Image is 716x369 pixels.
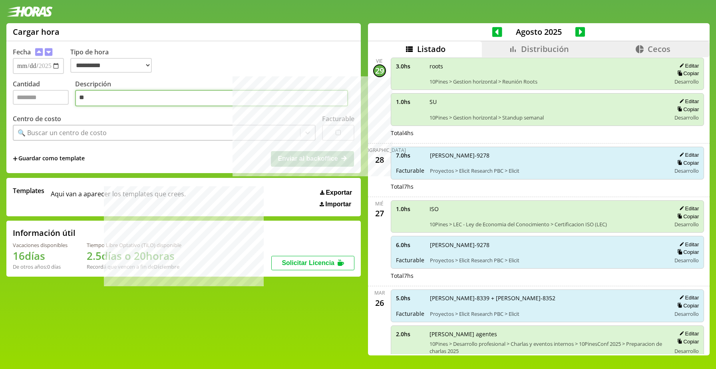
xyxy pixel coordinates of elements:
div: 28 [373,154,386,166]
span: Aqui van a aparecer los templates que crees. [51,186,186,208]
span: Listado [417,44,446,54]
button: Copiar [675,160,699,166]
span: Agosto 2025 [502,26,575,37]
label: Cantidad [13,80,75,109]
h1: 2.5 días o 20 horas [87,249,181,263]
div: Total 4 hs [391,129,704,137]
div: [DEMOGRAPHIC_DATA] [353,147,406,154]
label: Tipo de hora [70,48,158,74]
span: Templates [13,186,44,195]
span: Desarrollo [674,257,699,264]
span: 2.0 hs [396,330,424,338]
span: +Guardar como template [13,154,85,163]
button: Editar [677,330,699,337]
div: Total 7 hs [391,183,704,190]
span: Desarrollo [674,114,699,121]
b: Diciembre [154,263,179,270]
span: [PERSON_NAME]-8339 + [PERSON_NAME]-8352 [430,294,666,302]
label: Facturable [322,114,354,123]
span: Proyectos > Elicit Research PBC > Elicit [430,257,666,264]
span: Proyectos > Elicit Research PBC > Elicit [430,167,666,174]
select: Tipo de hora [70,58,152,73]
span: 6.0 hs [396,241,424,249]
span: Proyectos > Elicit Research PBC > Elicit [430,310,666,317]
span: 3.0 hs [396,62,424,70]
span: 10Pines > Desarrollo profesional > Charlas y eventos internos > 10PinesConf 2025 > Preparacion de... [430,340,666,355]
span: 5.0 hs [396,294,424,302]
span: Facturable [396,256,424,264]
div: De otros años: 0 días [13,263,68,270]
label: Descripción [75,80,354,109]
textarea: Descripción [75,90,348,107]
input: Cantidad [13,90,69,105]
span: SU [430,98,666,106]
span: Facturable [396,310,424,317]
span: Desarrollo [674,167,699,174]
button: Editar [677,62,699,69]
div: 26 [373,296,386,309]
div: mar [374,289,385,296]
button: Editar [677,205,699,212]
button: Editar [677,98,699,105]
button: Copiar [675,213,699,220]
img: logotipo [6,6,53,17]
span: Distribución [521,44,569,54]
span: 1.0 hs [396,98,424,106]
div: Vacaciones disponibles [13,241,68,249]
button: Copiar [675,249,699,255]
div: scrollable content [368,57,710,354]
span: Exportar [326,189,352,196]
span: 1.0 hs [396,205,424,213]
button: Copiar [675,106,699,113]
div: Recordá que vencen a fin de [87,263,181,270]
span: 10Pines > LEC - Ley de Economia del Conocimiento > Certificacion ISO (LEC) [430,221,666,228]
div: mié [375,200,384,207]
span: Desarrollo [674,347,699,355]
button: Copiar [675,302,699,309]
h1: Cargar hora [13,26,60,37]
span: + [13,154,18,163]
span: 10Pines > Gestion horizontal > Standup semanal [430,114,666,121]
button: Editar [677,241,699,248]
span: Desarrollo [674,310,699,317]
span: Solicitar Licencia [282,259,334,266]
div: 29 [373,64,386,77]
button: Editar [677,294,699,301]
div: vie [376,58,383,64]
span: Desarrollo [674,78,699,85]
div: Tiempo Libre Optativo (TiLO) disponible [87,241,181,249]
span: Cecos [648,44,670,54]
span: [PERSON_NAME]-9278 [430,152,666,159]
span: Facturable [396,167,424,174]
span: 10Pines > Gestion horizontal > Reunión Roots [430,78,666,85]
span: ISO [430,205,666,213]
button: Copiar [675,70,699,77]
span: [PERSON_NAME]-9278 [430,241,666,249]
button: Copiar [675,338,699,345]
button: Editar [677,152,699,158]
span: Desarrollo [674,221,699,228]
div: Total 7 hs [391,272,704,279]
div: 🔍 Buscar un centro de costo [18,128,107,137]
span: [PERSON_NAME] agentes [430,330,666,338]
button: Solicitar Licencia [271,256,354,270]
label: Fecha [13,48,31,56]
span: Importar [325,201,351,208]
span: roots [430,62,666,70]
h1: 16 días [13,249,68,263]
span: 7.0 hs [396,152,424,159]
div: 27 [373,207,386,220]
button: Exportar [318,189,354,197]
h2: Información útil [13,227,76,238]
label: Centro de costo [13,114,61,123]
